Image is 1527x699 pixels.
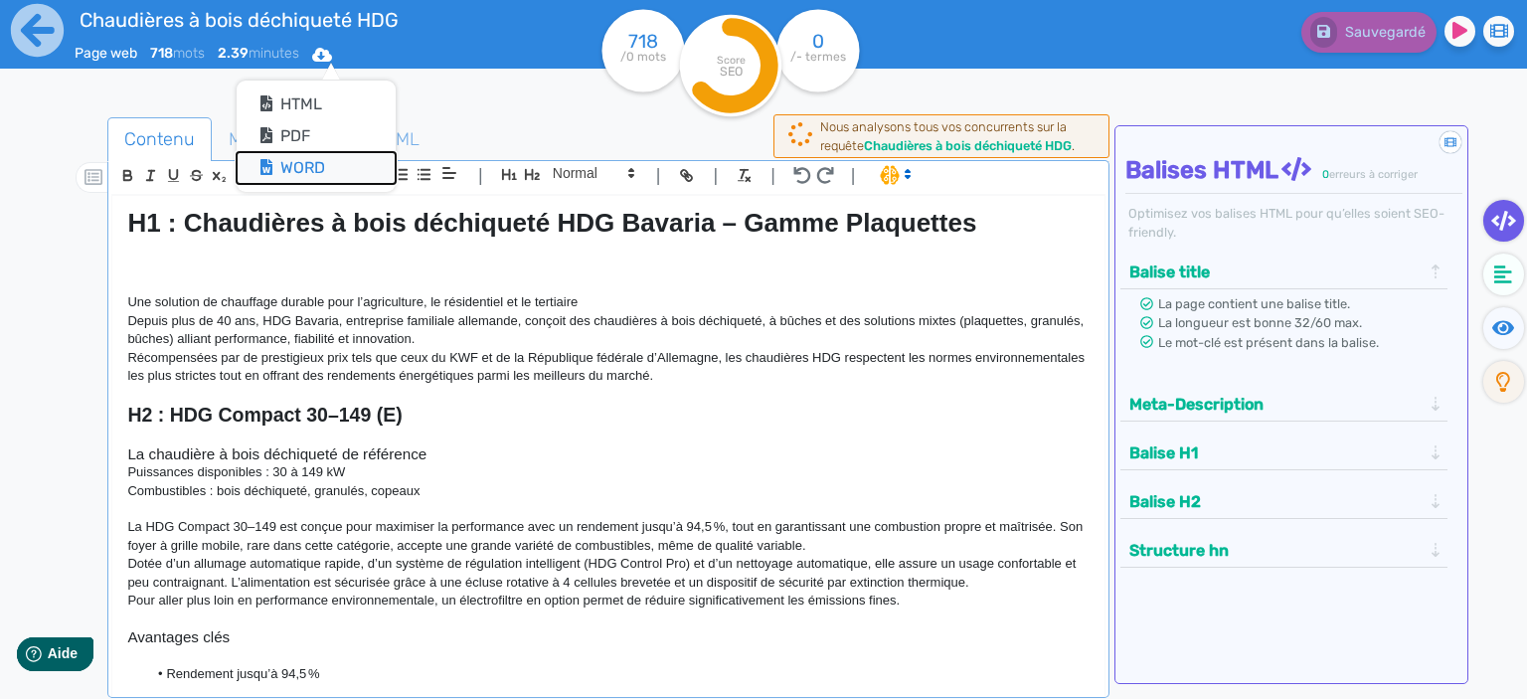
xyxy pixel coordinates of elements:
div: Meta-Description [1123,388,1443,421]
button: Balise H2 [1123,485,1428,518]
tspan: /0 mots [620,50,666,64]
h3: La chaudière à bois déchiqueté de référence [127,445,1090,463]
button: Meta-Description [1123,388,1428,421]
span: | [713,162,718,189]
span: Sauvegardé [1345,24,1426,41]
p: Récompensées par de prestigieux prix tels que ceux du KWF et de la République fédérale d’Allemagn... [127,349,1090,386]
span: Aligment [435,161,463,185]
span: Aide [101,16,131,32]
b: 718 [150,45,173,62]
tspan: 718 [628,30,658,53]
h3: Avantages clés [127,628,1090,646]
p: Depuis plus de 40 ans, HDG Bavaria, entreprise familiale allemande, conçoit des chaudières à bois... [127,312,1090,349]
h4: Balises HTML [1125,156,1461,185]
span: erreurs à corriger [1329,168,1418,181]
p: Dotée d’un allumage automatique rapide, d’un système de régulation intelligent (HDG Control Pro) ... [127,555,1090,592]
strong: H2 : HDG Compact 30–149 (E) [127,404,402,426]
tspan: 0 [812,30,824,53]
tspan: SEO [720,64,743,79]
button: Pdf [237,120,396,152]
button: Sauvegardé [1301,12,1437,53]
button: Balise H1 [1123,437,1428,469]
span: La longueur est bonne 32/60 max. [1158,315,1362,330]
p: La HDG Compact 30–149 est conçue pour maximiser la performance avec un rendement jusqu’à 94,5 %, ... [127,518,1090,555]
span: I.Assistant [871,163,918,187]
span: | [770,162,775,189]
a: HTML [356,117,436,162]
p: Une solution de chauffage durable pour l’agriculture, le résidentiel et le tertiaire [127,293,1090,311]
span: 0 [1322,168,1329,181]
a: Métadonnées [212,117,356,162]
tspan: Score [717,54,746,67]
span: Métadonnées [213,112,355,166]
span: | [851,162,856,189]
span: | [478,162,483,189]
div: Balise H1 [1123,437,1443,469]
span: Page web [75,45,137,62]
p: Puissances disponibles : 30 à 149 kW [127,463,1090,481]
div: Balise H2 [1123,485,1443,518]
div: Optimisez vos balises HTML pour qu’elles soient SEO-friendly. [1125,204,1461,242]
li: Rendement jusqu’à 94,5 % [147,665,1090,683]
span: | [656,162,661,189]
button: Balise title [1123,256,1428,288]
button: Html [237,88,396,120]
div: Structure hn [1123,534,1443,567]
b: Chaudières à bois déchiqueté HDG [864,138,1072,153]
strong: H1 : Chaudières à bois déchiqueté HDG Bavaria – Gamme Plaquettes [127,208,976,238]
button: Structure hn [1123,534,1428,567]
div: Nous analysons tous vos concurrents sur la requête . [820,117,1099,155]
div: Balise title [1123,256,1443,288]
input: title [75,4,533,36]
p: Pour aller plus loin en performance environnementale, un électrofiltre en option permet de réduir... [127,592,1090,610]
span: HTML [357,112,435,166]
button: Word [237,152,396,184]
span: mots [150,45,205,62]
a: Contenu [107,117,212,162]
span: La page contient une balise title. [1158,296,1350,311]
tspan: /- termes [790,50,846,64]
b: 2.39 [218,45,249,62]
span: minutes [218,45,299,62]
span: Le mot-clé est présent dans la balise. [1158,335,1379,350]
p: Combustibles : bois déchiqueté, granulés, copeaux [127,482,1090,500]
span: Contenu [108,112,211,166]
